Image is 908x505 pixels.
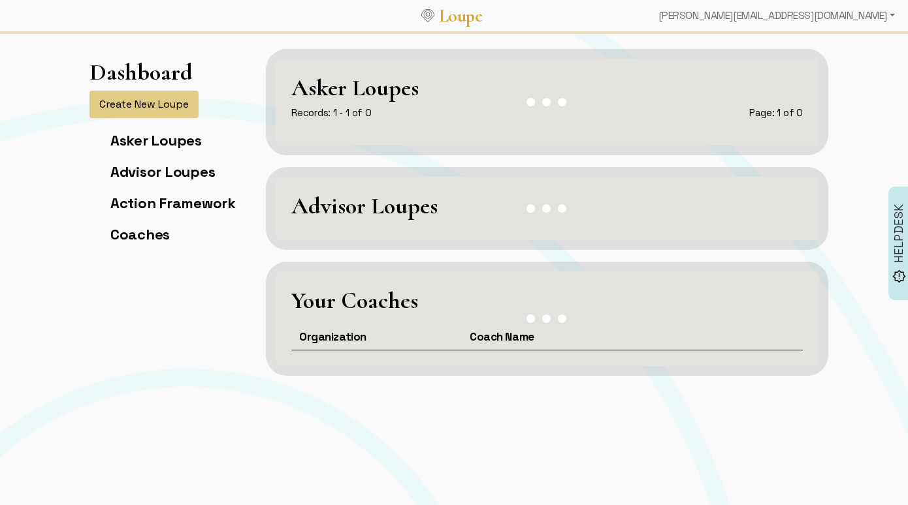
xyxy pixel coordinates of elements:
a: Advisor Loupes [110,162,215,181]
img: brightness_alert_FILL0_wght500_GRAD0_ops.svg [892,269,906,283]
a: Coaches [110,225,170,243]
a: Asker Loupes [110,131,202,149]
img: Loupe Logo [421,9,434,22]
app-left-page-nav: Dashboard [89,59,236,256]
div: [PERSON_NAME][EMAIL_ADDRESS][DOMAIN_NAME] [653,3,900,29]
a: Action Framework [110,194,236,212]
h1: Dashboard [89,59,193,85]
button: Create New Loupe [89,91,199,118]
a: Loupe [434,4,487,28]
